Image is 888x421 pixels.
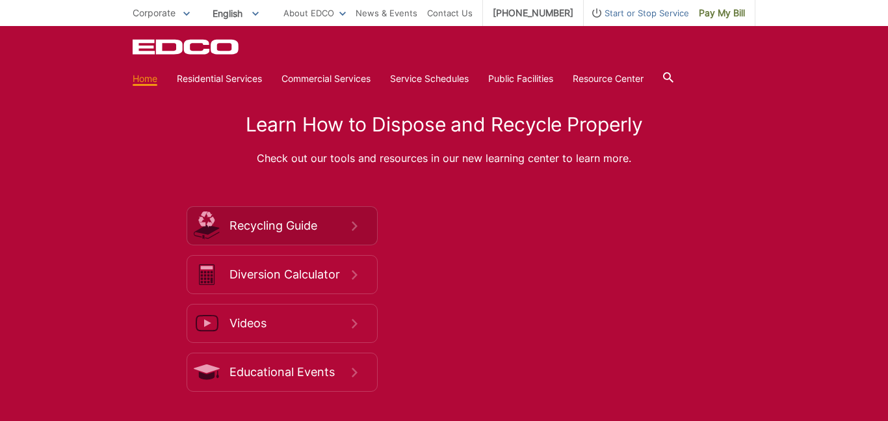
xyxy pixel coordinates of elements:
[187,304,378,343] a: Videos
[402,215,701,383] iframe: YouTube video player
[187,206,378,245] a: Recycling Guide
[177,72,262,86] a: Residential Services
[488,72,553,86] a: Public Facilities
[203,3,268,24] span: English
[187,353,378,392] a: Educational Events
[133,72,157,86] a: Home
[133,39,241,55] a: EDCD logo. Return to the homepage.
[187,255,378,294] a: Diversion Calculator
[229,267,352,282] span: Diversion Calculator
[229,365,352,379] span: Educational Events
[699,6,745,20] span: Pay My Bill
[229,316,352,331] span: Videos
[356,6,417,20] a: News & Events
[283,6,346,20] a: About EDCO
[229,219,352,233] span: Recycling Guide
[427,6,473,20] a: Contact Us
[133,149,755,167] p: Check out our tools and resources in our new learning center to learn more.
[281,72,371,86] a: Commercial Services
[573,72,644,86] a: Resource Center
[133,113,755,136] h2: Learn How to Dispose and Recycle Properly
[133,7,176,18] span: Corporate
[390,72,469,86] a: Service Schedules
